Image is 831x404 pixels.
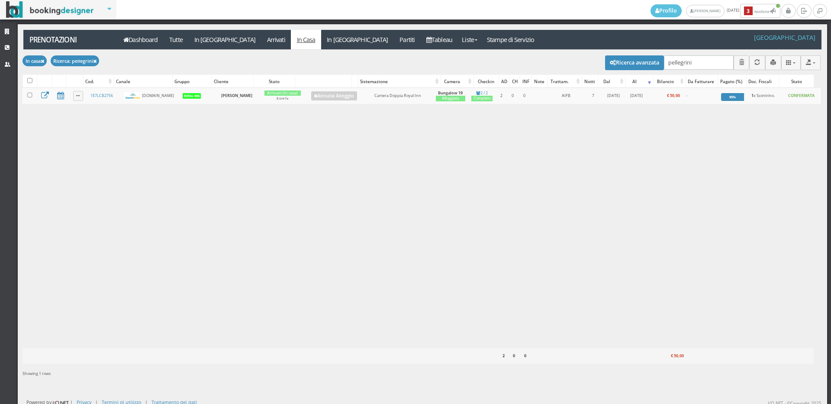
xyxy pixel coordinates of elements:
a: Tutte [164,30,189,49]
td: [DATE] [625,88,647,104]
b: CONFERMATA [788,93,815,98]
td: [DATE] [602,88,626,104]
a: Liste [458,30,481,49]
div: Pagato (%) [718,75,746,87]
a: 2 / 2Completo [471,90,493,102]
a: royal inn [182,93,202,98]
button: Ricerca avanzata [605,55,664,70]
div: Cod. [84,75,114,87]
b: 1 [751,93,754,98]
div: CH [510,75,520,87]
div: Notti [582,75,598,87]
div: Cliente [212,75,254,87]
a: Arrivati [261,30,291,49]
td: 0 [507,88,519,104]
div: Dal [598,75,625,87]
div: Alloggiata [436,96,465,101]
td: - [683,88,718,104]
small: 8 ore fa [277,96,288,100]
td: x Scontrino. [748,88,783,104]
td: Camera Doppia Royal Inn [371,88,433,104]
a: In [GEOGRAPHIC_DATA] [188,30,261,49]
span: [DATE] [651,4,781,18]
img: BookingDesigner.com [6,1,94,18]
a: Profilo [651,4,682,17]
div: Da Fatturare [686,75,718,87]
b: € 50,00 [667,93,680,98]
a: In [GEOGRAPHIC_DATA] [321,30,394,49]
button: Ricerca: pellegrini [51,55,100,66]
div: Camera [441,75,473,87]
div: INF [520,75,531,87]
div: Checkin [474,75,499,87]
a: In Casa [291,30,321,49]
a: Tableau [421,30,458,49]
td: 2 [496,88,507,104]
div: Stato [779,75,813,87]
a: Stampe di Servizio [481,30,540,49]
div: Gruppo [173,75,211,87]
b: royal inn [184,94,200,98]
h4: [GEOGRAPHIC_DATA] [754,34,815,41]
a: Prenotazioni [23,30,113,49]
a: Partiti [394,30,421,49]
div: Stato [254,75,295,87]
b: Bungalow 19 [438,90,463,96]
button: Export [801,55,821,70]
td: AIFB [548,88,585,104]
button: Aggiorna [749,55,765,70]
a: 1E7LCB2756 [90,93,113,98]
div: AD [499,75,509,87]
div: Note [532,75,547,87]
b: 2 [502,353,505,359]
input: Cerca [664,55,734,70]
div: Completo [471,96,493,101]
div: Canale [114,75,172,87]
td: 0 [518,88,531,104]
img: bianchihotels.svg [124,92,142,99]
b: 3 [744,6,753,16]
b: 0 [513,353,515,359]
div: Arrivato (In casa) [264,90,301,96]
a: [PERSON_NAME] [686,5,725,17]
div: Al [626,75,653,87]
a: Annulla Alloggio [311,91,357,101]
div: Doc. Fiscali [747,75,779,87]
b: 0 [524,353,526,359]
span: Showing 1 rows [23,371,51,376]
button: In casa [23,55,47,66]
button: 3Notifiche [740,4,780,18]
a: Dashboard [118,30,164,49]
b: [PERSON_NAME] [221,93,252,98]
div: 95% [721,93,744,101]
div: € 50,00 [653,350,686,362]
td: 7 [584,88,601,104]
div: Sistemazione [358,75,441,87]
td: [DOMAIN_NAME] [121,88,179,104]
div: Bilancio [654,75,686,87]
div: Trattam. [548,75,582,87]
